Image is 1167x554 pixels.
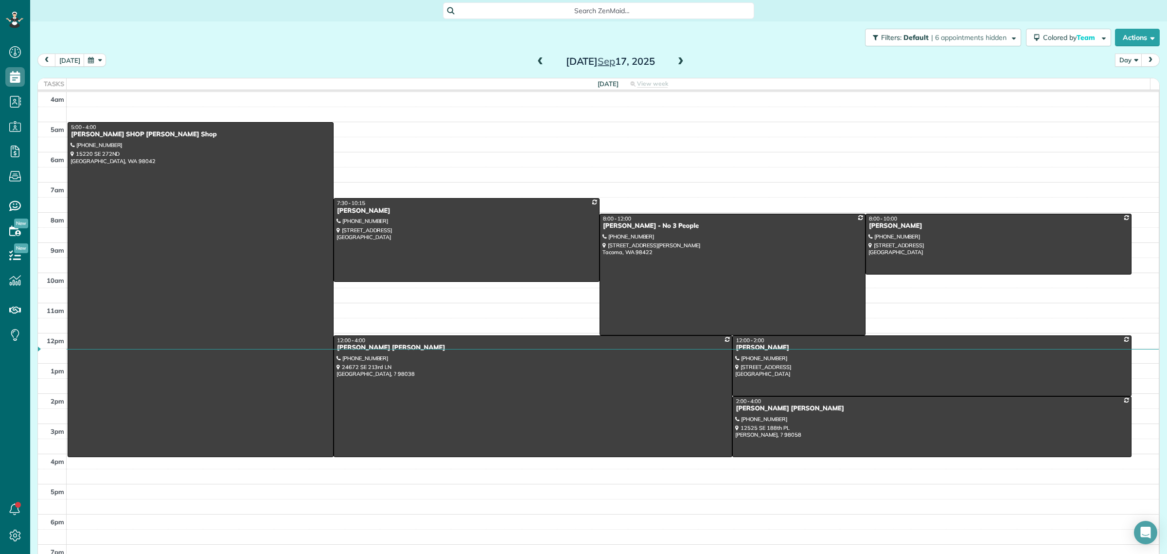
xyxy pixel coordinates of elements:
[336,207,597,215] div: [PERSON_NAME]
[14,243,28,253] span: New
[47,307,64,314] span: 11am
[1115,29,1160,46] button: Actions
[51,367,64,375] span: 1pm
[51,458,64,465] span: 4pm
[337,337,365,344] span: 12:00 - 4:00
[55,54,85,67] button: [DATE]
[51,216,64,224] span: 8am
[1134,521,1157,544] div: Open Intercom Messenger
[1043,33,1098,42] span: Colored by
[337,200,365,206] span: 7:30 - 10:15
[1141,54,1160,67] button: next
[47,277,64,284] span: 10am
[51,186,64,194] span: 7am
[598,80,619,88] span: [DATE]
[38,78,67,90] th: Tasks
[865,29,1021,46] button: Filters: Default | 6 appointments hidden
[51,488,64,496] span: 5pm
[51,427,64,435] span: 3pm
[71,130,331,139] div: [PERSON_NAME] SHOP [PERSON_NAME] Shop
[14,219,28,228] span: New
[903,33,929,42] span: Default
[51,95,64,103] span: 4am
[1026,29,1111,46] button: Colored byTeam
[336,344,729,352] div: [PERSON_NAME] [PERSON_NAME]
[1115,54,1142,67] button: Day
[735,344,1128,352] div: [PERSON_NAME]
[51,518,64,526] span: 6pm
[549,56,671,67] h2: [DATE] 17, 2025
[603,215,631,222] span: 8:00 - 12:00
[860,29,1021,46] a: Filters: Default | 6 appointments hidden
[51,246,64,254] span: 9am
[47,337,64,345] span: 12pm
[931,33,1007,42] span: | 6 appointments hidden
[51,397,64,405] span: 2pm
[868,222,1129,230] div: [PERSON_NAME]
[736,398,761,405] span: 2:00 - 4:00
[1077,33,1096,42] span: Team
[869,215,897,222] span: 8:00 - 10:00
[51,156,64,164] span: 6am
[71,124,96,130] span: 5:00 - 4:00
[51,126,64,133] span: 5am
[602,222,863,230] div: [PERSON_NAME] - No 3 People
[881,33,902,42] span: Filters:
[637,80,668,88] span: View week
[735,405,1128,413] div: [PERSON_NAME] [PERSON_NAME]
[37,54,56,67] button: prev
[736,337,764,344] span: 12:00 - 2:00
[598,55,615,67] span: Sep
